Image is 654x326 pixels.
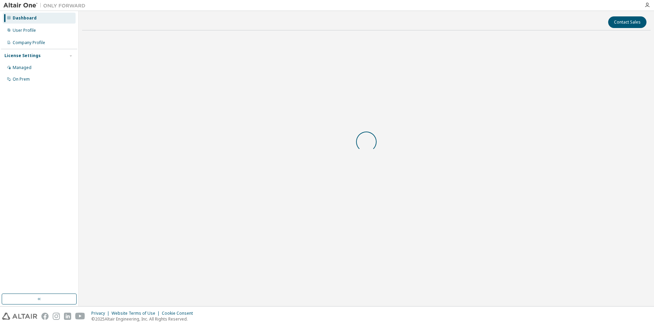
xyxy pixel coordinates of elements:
img: altair_logo.svg [2,313,37,320]
div: Managed [13,65,31,70]
img: facebook.svg [41,313,49,320]
div: User Profile [13,28,36,33]
img: linkedin.svg [64,313,71,320]
div: Cookie Consent [162,311,197,316]
button: Contact Sales [608,16,646,28]
div: Company Profile [13,40,45,45]
div: Dashboard [13,15,37,21]
div: License Settings [4,53,41,58]
img: instagram.svg [53,313,60,320]
p: © 2025 Altair Engineering, Inc. All Rights Reserved. [91,316,197,322]
img: youtube.svg [75,313,85,320]
div: Privacy [91,311,112,316]
img: Altair One [3,2,89,9]
div: Website Terms of Use [112,311,162,316]
div: On Prem [13,77,30,82]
